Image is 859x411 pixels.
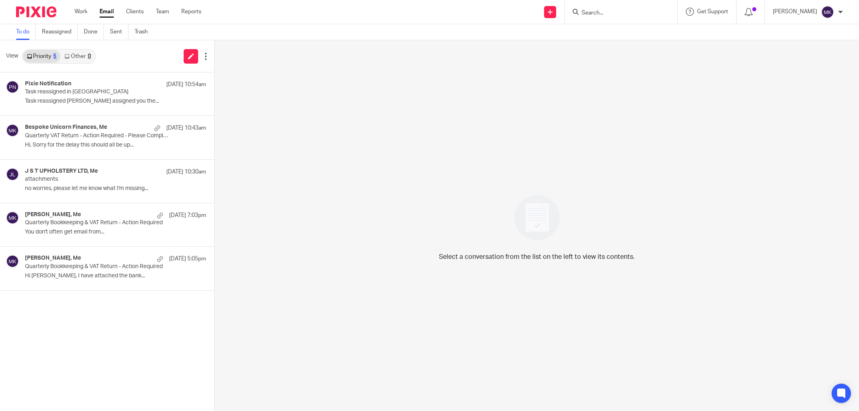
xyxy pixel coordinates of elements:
p: [DATE] 5:05pm [169,255,206,263]
img: svg%3E [821,6,834,19]
h4: J S T UPHOLSTERY LTD, Me [25,168,98,175]
h4: Pixie Notification [25,81,71,87]
p: [DATE] 10:54am [166,81,206,89]
p: attachments [25,176,170,183]
p: Quarterly VAT Return - Action Required - Please Complete Your Bookkeeping [25,132,170,139]
p: Task reassigned in [GEOGRAPHIC_DATA] [25,89,170,95]
a: Done [84,24,104,40]
a: Clients [126,8,144,16]
p: Hi, Sorry for the delay this should all be up... [25,142,206,149]
a: Team [156,8,169,16]
input: Search [581,10,653,17]
img: svg%3E [6,81,19,93]
p: [DATE] 7:03pm [169,211,206,219]
a: Work [75,8,87,16]
p: no worries, please let me know what I'm missing... [25,185,206,192]
p: [DATE] 10:30am [166,168,206,176]
p: Hi [PERSON_NAME], I have attached the bank... [25,273,206,279]
img: svg%3E [6,124,19,137]
p: [DATE] 10:43am [166,124,206,132]
img: svg%3E [6,211,19,224]
p: Select a conversation from the list on the left to view its contents. [439,252,635,262]
a: Trash [135,24,154,40]
img: image [509,190,565,246]
a: Sent [110,24,128,40]
img: svg%3E [6,255,19,268]
a: Other0 [60,50,95,63]
h4: [PERSON_NAME], Me [25,211,81,218]
p: You don't often get email from... [25,229,206,235]
h4: [PERSON_NAME], Me [25,255,81,262]
p: [PERSON_NAME] [773,8,817,16]
img: svg%3E [6,168,19,181]
h4: Bespoke Unicorn Finances, Me [25,124,107,131]
span: Get Support [697,9,728,14]
div: 5 [53,54,56,59]
a: Email [99,8,114,16]
a: Reports [181,8,201,16]
p: Quarterly Bookkeeping & VAT Return - Action Required [25,219,170,226]
span: View [6,52,18,60]
a: Reassigned [42,24,78,40]
a: To do [16,24,36,40]
p: Task reassigned [PERSON_NAME] assigned you the... [25,98,206,105]
p: Quarterly Bookkeeping & VAT Return - Action Required [25,263,170,270]
a: Priority5 [23,50,60,63]
div: 0 [88,54,91,59]
img: Pixie [16,6,56,17]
